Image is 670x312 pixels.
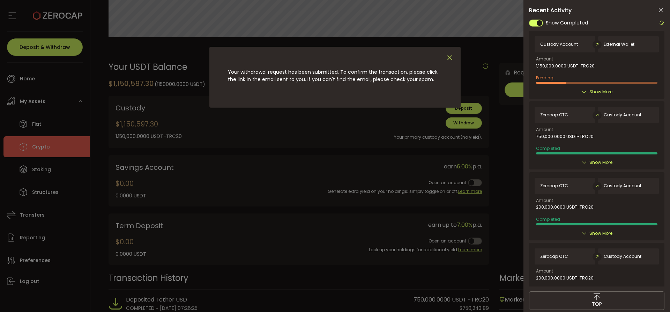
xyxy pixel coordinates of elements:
span: Amount [536,198,553,203]
iframe: Chat Widget [635,278,670,312]
div: dialog [209,47,461,108]
span: Completed [536,145,560,151]
span: 200,000.0000 USDT-TRC20 [536,276,594,281]
span: Custody Account [604,254,641,259]
span: External Wallet [604,42,634,47]
button: Close [446,54,454,62]
span: 200,000.0000 USDT-TRC20 [536,205,594,210]
span: Zerocap OTC [540,183,568,188]
span: Show More [589,88,612,95]
span: Zerocap OTC [540,113,568,117]
span: Amount [536,128,553,132]
span: Show More [589,159,612,166]
span: 1,150,000.0000 USDT-TRC20 [536,64,595,68]
span: Completed [536,216,560,222]
span: Custody Account [604,183,641,188]
span: Your withdrawal request has been submitted. To confirm the transaction, please click the link in ... [228,68,438,83]
span: Amount [536,269,553,273]
span: Recent Activity [529,8,572,13]
span: 750,000.0000 USDT-TRC20 [536,134,594,139]
span: Custody Account [604,113,641,117]
span: Zerocap OTC [540,254,568,259]
span: Show Completed [546,19,588,27]
span: TOP [592,300,602,308]
span: Amount [536,57,553,61]
span: Custody Account [540,42,578,47]
span: Pending [536,75,553,81]
span: Show More [589,230,612,237]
